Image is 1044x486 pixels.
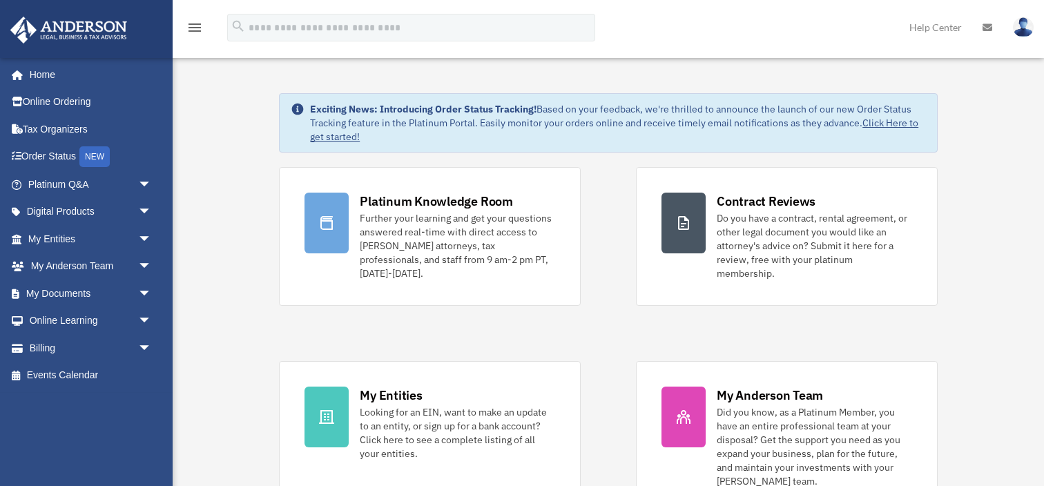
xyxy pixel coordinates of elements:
[360,193,513,210] div: Platinum Knowledge Room
[231,19,246,34] i: search
[138,334,166,362] span: arrow_drop_down
[360,405,555,460] div: Looking for an EIN, want to make an update to an entity, or sign up for a bank account? Click her...
[360,387,422,404] div: My Entities
[6,17,131,43] img: Anderson Advisors Platinum Portal
[717,387,823,404] div: My Anderson Team
[10,143,173,171] a: Order StatusNEW
[310,103,536,115] strong: Exciting News: Introducing Order Status Tracking!
[1013,17,1034,37] img: User Pic
[10,88,173,116] a: Online Ordering
[10,198,173,226] a: Digital Productsarrow_drop_down
[10,334,173,362] a: Billingarrow_drop_down
[717,193,815,210] div: Contract Reviews
[717,211,912,280] div: Do you have a contract, rental agreement, or other legal document you would like an attorney's ad...
[310,117,918,143] a: Click Here to get started!
[186,24,203,36] a: menu
[310,102,926,144] div: Based on your feedback, we're thrilled to announce the launch of our new Order Status Tracking fe...
[138,198,166,226] span: arrow_drop_down
[138,253,166,281] span: arrow_drop_down
[138,307,166,336] span: arrow_drop_down
[186,19,203,36] i: menu
[10,362,173,389] a: Events Calendar
[10,171,173,198] a: Platinum Q&Aarrow_drop_down
[10,61,166,88] a: Home
[138,280,166,308] span: arrow_drop_down
[138,171,166,199] span: arrow_drop_down
[279,167,581,306] a: Platinum Knowledge Room Further your learning and get your questions answered real-time with dire...
[636,167,938,306] a: Contract Reviews Do you have a contract, rental agreement, or other legal document you would like...
[79,146,110,167] div: NEW
[10,253,173,280] a: My Anderson Teamarrow_drop_down
[10,115,173,143] a: Tax Organizers
[10,280,173,307] a: My Documentsarrow_drop_down
[10,307,173,335] a: Online Learningarrow_drop_down
[138,225,166,253] span: arrow_drop_down
[10,225,173,253] a: My Entitiesarrow_drop_down
[360,211,555,280] div: Further your learning and get your questions answered real-time with direct access to [PERSON_NAM...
